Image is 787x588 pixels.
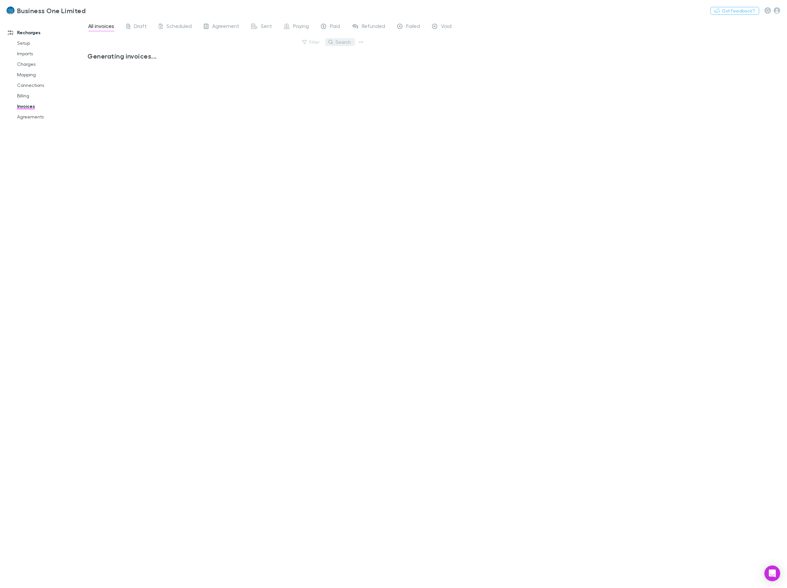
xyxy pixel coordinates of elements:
[406,23,420,31] span: Failed
[765,566,780,581] div: Open Intercom Messenger
[11,101,93,112] a: Invoices
[212,23,239,31] span: Agreement
[7,7,14,14] img: Business One Limited's Logo
[3,3,89,18] a: Business One Limited
[11,69,93,80] a: Mapping
[88,52,360,60] h3: Generating invoices...
[88,23,114,31] span: All invoices
[441,23,452,31] span: Void
[134,23,147,31] span: Draft
[11,80,93,90] a: Connections
[11,48,93,59] a: Imports
[362,23,385,31] span: Refunded
[299,38,324,46] button: Filter
[293,23,309,31] span: Paying
[11,38,93,48] a: Setup
[1,27,93,38] a: Recharges
[11,59,93,69] a: Charges
[167,23,192,31] span: Scheduled
[261,23,272,31] span: Sent
[11,112,93,122] a: Agreements
[325,38,355,46] button: Search
[711,7,759,15] button: Got Feedback?
[17,7,86,14] h3: Business One Limited
[11,90,93,101] a: Billing
[330,23,340,31] span: Paid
